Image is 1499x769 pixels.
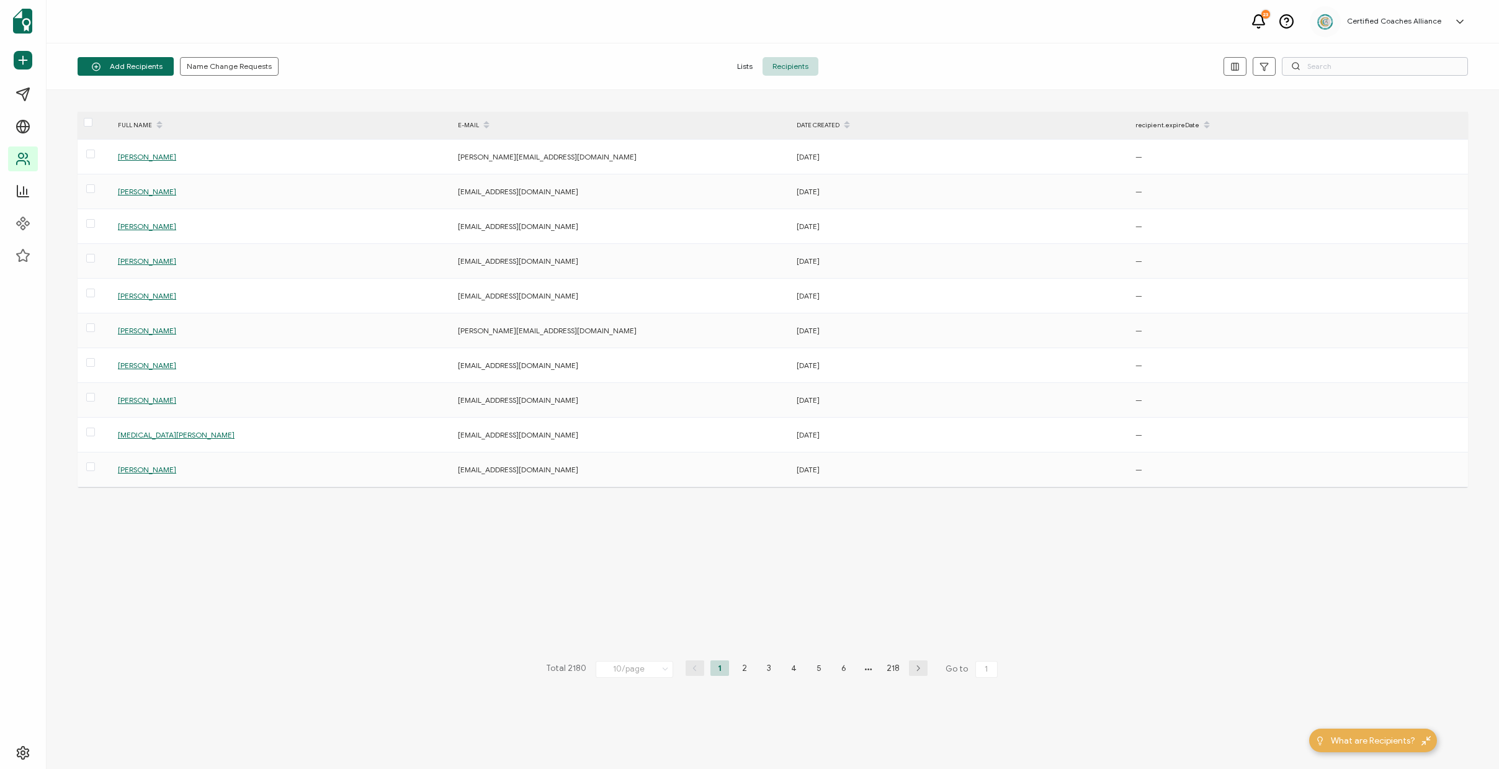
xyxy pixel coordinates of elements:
span: [PERSON_NAME] [118,291,176,300]
span: [EMAIL_ADDRESS][DOMAIN_NAME] [458,291,578,300]
span: [DATE] [797,465,820,474]
span: — [1135,430,1142,439]
span: [PERSON_NAME] [118,187,176,196]
span: [PERSON_NAME] [118,152,176,161]
span: [PERSON_NAME] [118,222,176,231]
input: Select [596,661,673,678]
span: [PERSON_NAME] [118,326,176,335]
span: [EMAIL_ADDRESS][DOMAIN_NAME] [458,361,578,370]
span: — [1135,187,1142,196]
li: 4 [785,660,803,676]
span: — [1135,291,1142,300]
span: [DATE] [797,291,820,300]
span: — [1135,152,1142,161]
span: [DATE] [797,361,820,370]
div: recipient.expireDate [1129,115,1468,136]
li: 5 [810,660,828,676]
img: sertifier-logomark-colored.svg [13,9,32,34]
li: 3 [760,660,779,676]
img: 2aa27aa7-df99-43f9-bc54-4d90c804c2bd.png [1316,12,1335,31]
span: — [1135,395,1142,405]
span: [EMAIL_ADDRESS][DOMAIN_NAME] [458,395,578,405]
span: Go to [946,660,1000,678]
span: [PERSON_NAME] [118,395,176,405]
li: 2 [735,660,754,676]
span: [DATE] [797,430,820,439]
span: [EMAIL_ADDRESS][DOMAIN_NAME] [458,222,578,231]
span: — [1135,465,1142,474]
img: minimize-icon.svg [1421,736,1431,745]
span: [EMAIL_ADDRESS][DOMAIN_NAME] [458,187,578,196]
span: [PERSON_NAME] [118,256,176,266]
div: E-MAIL [452,115,790,136]
span: [PERSON_NAME] [118,361,176,370]
span: [EMAIL_ADDRESS][DOMAIN_NAME] [458,256,578,266]
span: — [1135,222,1142,231]
button: Name Change Requests [180,57,279,76]
span: [DATE] [797,326,820,335]
div: 23 [1261,10,1270,19]
input: Search [1282,57,1468,76]
span: Total 2180 [546,660,586,678]
span: [PERSON_NAME][EMAIL_ADDRESS][DOMAIN_NAME] [458,152,637,161]
h5: Certified Coaches Alliance [1347,17,1441,25]
div: FULL NAME [112,115,452,136]
span: What are Recipients? [1331,734,1415,747]
span: [DATE] [797,152,820,161]
span: — [1135,256,1142,266]
span: — [1135,361,1142,370]
span: [DATE] [797,187,820,196]
span: [DATE] [797,222,820,231]
div: DATE CREATED [790,115,1129,136]
span: [PERSON_NAME][EMAIL_ADDRESS][DOMAIN_NAME] [458,326,637,335]
span: [MEDICAL_DATA][PERSON_NAME] [118,430,235,439]
span: [EMAIL_ADDRESS][DOMAIN_NAME] [458,465,578,474]
span: [DATE] [797,395,820,405]
span: Name Change Requests [187,63,272,70]
li: 1 [710,660,729,676]
li: 6 [835,660,853,676]
iframe: Chat Widget [1437,709,1499,769]
span: Lists [727,57,763,76]
button: Add Recipients [78,57,174,76]
span: [EMAIL_ADDRESS][DOMAIN_NAME] [458,430,578,439]
span: [PERSON_NAME] [118,465,176,474]
span: — [1135,326,1142,335]
span: Recipients [763,57,818,76]
li: 218 [884,660,903,676]
span: [DATE] [797,256,820,266]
